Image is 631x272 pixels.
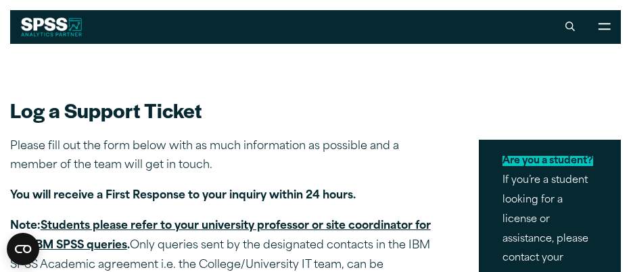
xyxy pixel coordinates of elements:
[10,221,431,251] u: Students please refer to your university professor or site coordinator for any IBM SPSS queries
[10,97,438,124] h2: Log a Support Ticket
[10,221,431,251] strong: Note: .
[10,137,438,176] p: Please fill out the form below with as much information as possible and a member of the team will...
[10,190,356,201] strong: You will receive a First Response to your inquiry within 24 hours.
[21,18,83,36] img: SPSS White Logo
[503,156,593,166] mark: Are you a student?
[7,233,39,265] button: Open CMP widget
